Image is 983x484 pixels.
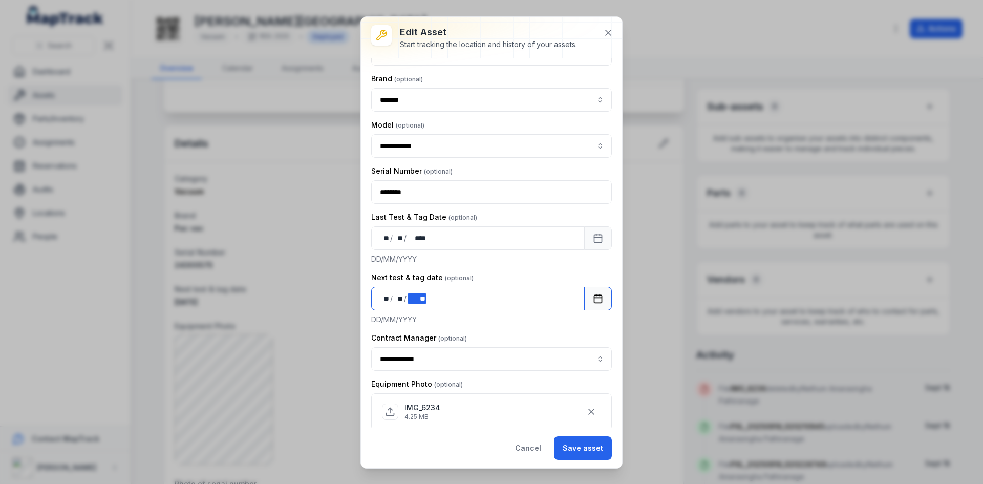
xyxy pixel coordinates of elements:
[380,293,390,304] div: day,
[371,347,612,371] input: asset-edit:cf[3efdffd9-f055-49d9-9a65-0e9f08d77abc]-label
[394,233,404,243] div: month,
[371,272,474,283] label: Next test & tag date
[584,226,612,250] button: Calendar
[371,74,423,84] label: Brand
[380,233,390,243] div: day,
[371,314,612,325] p: DD/MM/YYYY
[371,88,612,112] input: asset-edit:cf[95398f92-8612-421e-aded-2a99c5a8da30]-label
[390,293,394,304] div: /
[371,212,477,222] label: Last Test & Tag Date
[584,287,612,310] button: Calendar
[506,436,550,460] button: Cancel
[400,39,577,50] div: Start tracking the location and history of your assets.
[371,379,463,389] label: Equipment Photo
[404,413,440,421] p: 4.25 MB
[394,293,404,304] div: month,
[371,166,453,176] label: Serial Number
[554,436,612,460] button: Save asset
[404,293,408,304] div: /
[408,233,427,243] div: year,
[371,120,424,130] label: Model
[371,333,467,343] label: Contract Manager
[404,403,440,413] p: IMG_6234
[371,254,612,264] p: DD/MM/YYYY
[371,134,612,158] input: asset-edit:cf[ae11ba15-1579-4ecc-996c-910ebae4e155]-label
[390,233,394,243] div: /
[400,25,577,39] h3: Edit asset
[404,233,408,243] div: /
[408,293,426,304] div: year,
